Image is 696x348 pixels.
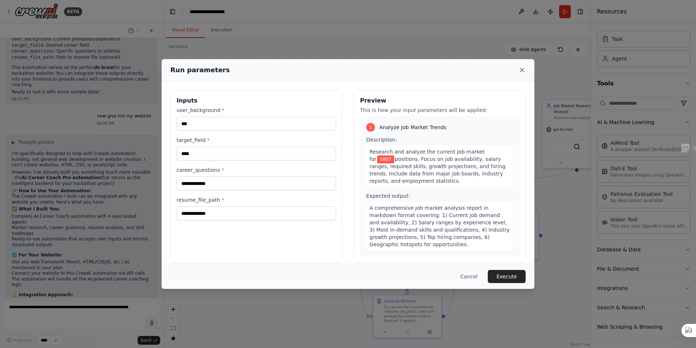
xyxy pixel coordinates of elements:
[369,156,506,184] span: positions. Focus on job availability, salary ranges, required skills, growth projections, and hir...
[455,270,483,283] button: Cancel
[177,107,336,114] label: user_background
[177,196,336,204] label: resume_file_path
[369,149,485,162] span: Research and analyze the current job market for
[369,205,510,247] span: A comprehensive job market analysis report in markdown format covering: 1) Current job demand and...
[177,136,336,144] label: target_field
[177,96,336,105] h3: Inputs
[379,124,446,131] span: Analyze Job Market Trends
[170,65,230,75] h2: Run parameters
[366,137,397,143] span: Description:
[377,155,394,163] span: Variable: target_field
[488,270,526,283] button: Execute
[366,193,410,199] span: Expected output:
[360,96,519,105] h3: Preview
[366,123,375,132] div: 1
[177,166,336,174] label: career_questions
[360,107,519,114] p: This is how your input parameters will be applied:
